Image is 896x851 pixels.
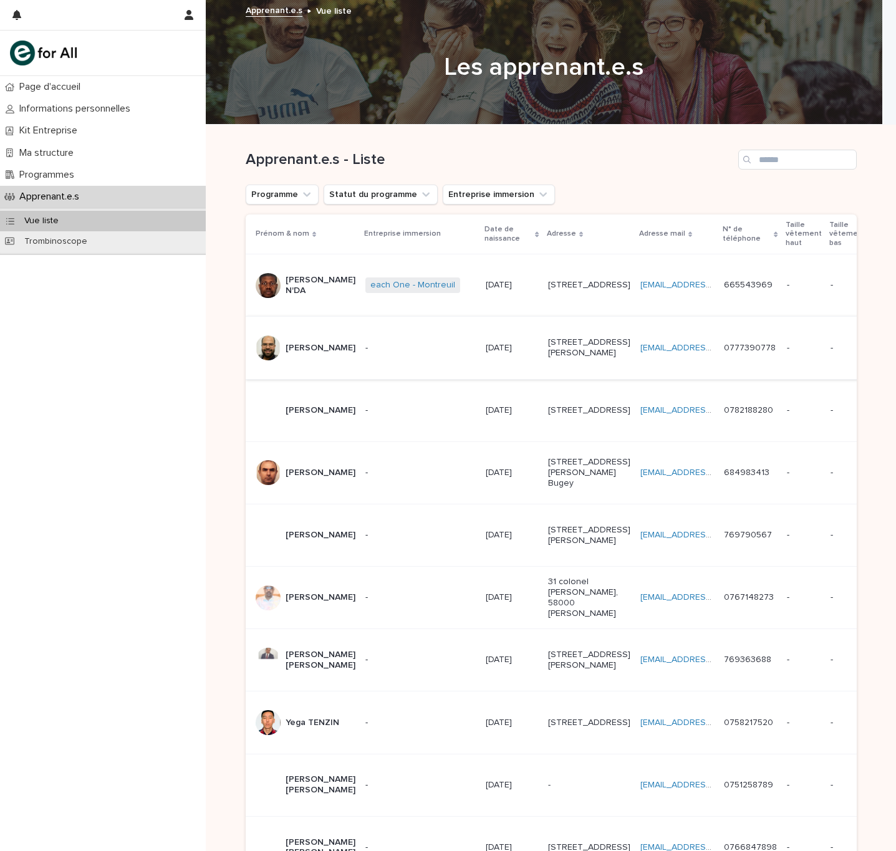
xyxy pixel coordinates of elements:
p: Apprenant.e.s [14,191,89,203]
p: 684983413 [724,465,772,478]
button: Entreprise immersion [443,185,555,204]
p: 31 colonel [PERSON_NAME], 58000 [PERSON_NAME] [548,577,630,618]
p: 0751258789 [724,777,776,791]
p: - [787,405,821,416]
p: - [365,592,476,603]
p: - [787,718,821,728]
h1: Les apprenant.e.s [238,52,849,82]
p: Taille vêtement bas [829,218,865,250]
p: [STREET_ADDRESS][PERSON_NAME] [548,337,630,358]
p: [STREET_ADDRESS][PERSON_NAME] Bugey [548,457,630,488]
a: [EMAIL_ADDRESS][DOMAIN_NAME] [640,593,781,602]
p: - [787,780,821,791]
p: - [831,718,864,728]
img: mHINNnv7SNCQZijbaqql [10,41,77,65]
p: - [831,405,864,416]
p: [STREET_ADDRESS] [548,280,630,291]
p: - [787,468,821,478]
p: Trombinoscope [14,236,97,247]
p: - [831,468,864,478]
p: Entreprise immersion [364,227,441,241]
p: Yega TENZIN [286,718,339,728]
p: 0777390778 [724,340,778,353]
p: [PERSON_NAME] [286,592,355,603]
p: - [831,280,864,291]
p: - [787,592,821,603]
p: [DATE] [486,777,514,791]
p: Informations personnelles [14,103,140,115]
p: [PERSON_NAME] [286,343,355,353]
p: 0782188280 [724,403,776,416]
p: [STREET_ADDRESS] [548,405,630,416]
a: [EMAIL_ADDRESS][DOMAIN_NAME] [640,781,781,789]
p: - [831,655,864,665]
p: [PERSON_NAME] [286,530,355,541]
input: Search [738,150,857,170]
p: Date de naissance [484,223,532,246]
a: [EMAIL_ADDRESS][DOMAIN_NAME] [640,406,781,415]
p: [DATE] [486,403,514,416]
p: - [787,655,821,665]
p: - [787,280,821,291]
p: - [831,530,864,541]
p: [PERSON_NAME] [286,468,355,478]
a: Apprenant.e.s [246,2,302,17]
a: each One - Montreuil [370,280,455,291]
p: Adresse [547,227,576,241]
p: [DATE] [486,715,514,728]
p: - [831,343,864,353]
a: [EMAIL_ADDRESS][DOMAIN_NAME] [640,281,781,289]
p: Taille vêtement haut [786,218,822,250]
button: Programme [246,185,319,204]
p: - [831,592,864,603]
a: [EMAIL_ADDRESS][DOMAIN_NAME] [640,655,781,664]
p: - [831,780,864,791]
a: [EMAIL_ADDRESS][DOMAIN_NAME] [640,468,781,477]
p: - [365,468,476,478]
p: [PERSON_NAME] [PERSON_NAME] [286,650,355,671]
p: Ma structure [14,147,84,159]
p: - [365,405,476,416]
p: Kit Entreprise [14,125,87,137]
p: 769790567 [724,527,774,541]
button: Statut du programme [324,185,438,204]
p: [STREET_ADDRESS][PERSON_NAME] [548,650,630,671]
p: [PERSON_NAME] [PERSON_NAME] [286,774,355,796]
p: 0767148273 [724,590,776,603]
p: [DATE] [486,590,514,603]
p: Vue liste [316,3,352,17]
p: Vue liste [14,216,69,226]
p: - [365,655,476,665]
p: - [787,343,821,353]
p: 665543969 [724,277,775,291]
p: [DATE] [486,527,514,541]
p: Programmes [14,169,84,181]
p: [DATE] [486,340,514,353]
a: [EMAIL_ADDRESS][DOMAIN_NAME] [640,718,781,727]
a: [EMAIL_ADDRESS][DOMAIN_NAME] [640,531,781,539]
h1: Apprenant.e.s - Liste [246,151,733,169]
p: [STREET_ADDRESS][PERSON_NAME] [548,525,630,546]
p: Prénom & nom [256,227,309,241]
p: Page d'accueil [14,81,90,93]
a: [EMAIL_ADDRESS][DOMAIN_NAME] [640,344,781,352]
p: - [365,718,476,728]
p: - [365,530,476,541]
p: [DATE] [486,465,514,478]
p: [PERSON_NAME] N'DA [286,275,355,296]
p: - [787,530,821,541]
p: - [365,343,476,353]
p: Adresse mail [639,227,685,241]
p: 769363688 [724,652,774,665]
p: - [365,780,476,791]
p: N° de téléphone [723,223,771,246]
p: 0758217520 [724,715,776,728]
p: [DATE] [486,652,514,665]
p: [STREET_ADDRESS] [548,718,630,728]
p: [DATE] [486,277,514,291]
p: - [548,780,630,791]
p: [PERSON_NAME] [286,405,355,416]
